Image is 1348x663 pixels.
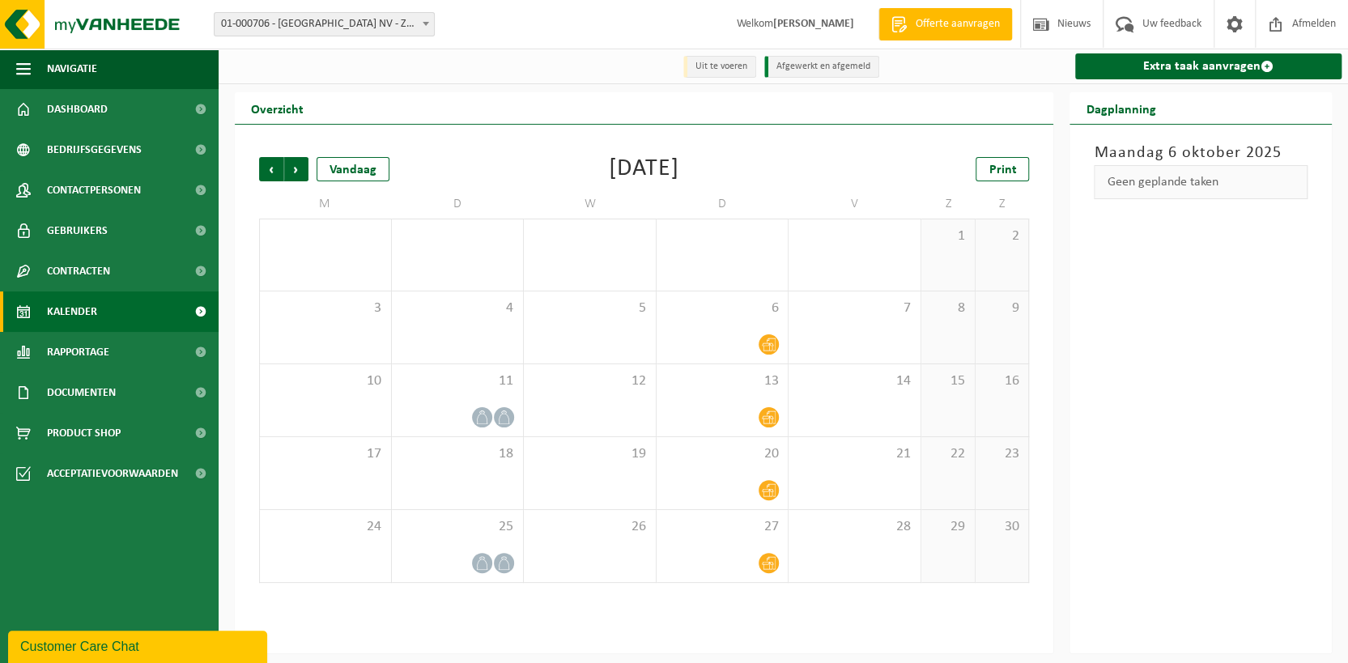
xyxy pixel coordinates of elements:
span: 01-000706 - GONDREXON NV - ZAVENTEM [215,13,434,36]
span: Vorige [259,157,283,181]
span: 7 [797,300,912,317]
span: 27 [665,518,780,536]
span: 10 [268,372,383,390]
span: Navigatie [47,49,97,89]
td: D [392,189,525,219]
span: Offerte aanvragen [912,16,1004,32]
span: Contactpersonen [47,170,141,210]
span: 13 [665,372,780,390]
h2: Overzicht [235,92,320,124]
span: 28 [797,518,912,536]
span: 4 [400,300,516,317]
td: D [657,189,789,219]
span: 29 [929,518,967,536]
span: 01-000706 - GONDREXON NV - ZAVENTEM [214,12,435,36]
span: 20 [665,445,780,463]
span: Print [989,164,1016,176]
span: Dashboard [47,89,108,130]
span: 19 [532,445,648,463]
span: 11 [400,372,516,390]
span: Product Shop [47,413,121,453]
span: Contracten [47,251,110,291]
span: Bedrijfsgegevens [47,130,142,170]
td: Z [976,189,1030,219]
span: 1 [929,227,967,245]
iframe: chat widget [8,627,270,663]
div: [DATE] [609,157,679,181]
span: 24 [268,518,383,536]
span: Kalender [47,291,97,332]
span: 23 [984,445,1021,463]
a: Offerte aanvragen [878,8,1012,40]
span: Acceptatievoorwaarden [47,453,178,494]
span: 26 [532,518,648,536]
span: 2 [984,227,1021,245]
span: 15 [929,372,967,390]
td: V [789,189,921,219]
h2: Dagplanning [1069,92,1172,124]
a: Print [976,157,1029,181]
li: Afgewerkt en afgemeld [764,56,879,78]
span: 12 [532,372,648,390]
a: Extra taak aanvragen [1075,53,1342,79]
span: 5 [532,300,648,317]
span: 25 [400,518,516,536]
span: Documenten [47,372,116,413]
span: Rapportage [47,332,109,372]
span: 30 [984,518,1021,536]
td: W [524,189,657,219]
div: Vandaag [317,157,389,181]
span: Volgende [284,157,308,181]
span: 21 [797,445,912,463]
td: M [259,189,392,219]
span: 14 [797,372,912,390]
span: 22 [929,445,967,463]
span: 6 [665,300,780,317]
span: 18 [400,445,516,463]
li: Uit te voeren [683,56,756,78]
div: Geen geplande taken [1094,165,1308,199]
strong: [PERSON_NAME] [773,18,854,30]
span: 3 [268,300,383,317]
h3: Maandag 6 oktober 2025 [1094,141,1308,165]
td: Z [921,189,976,219]
span: 16 [984,372,1021,390]
span: 17 [268,445,383,463]
span: Gebruikers [47,210,108,251]
span: 9 [984,300,1021,317]
span: 8 [929,300,967,317]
